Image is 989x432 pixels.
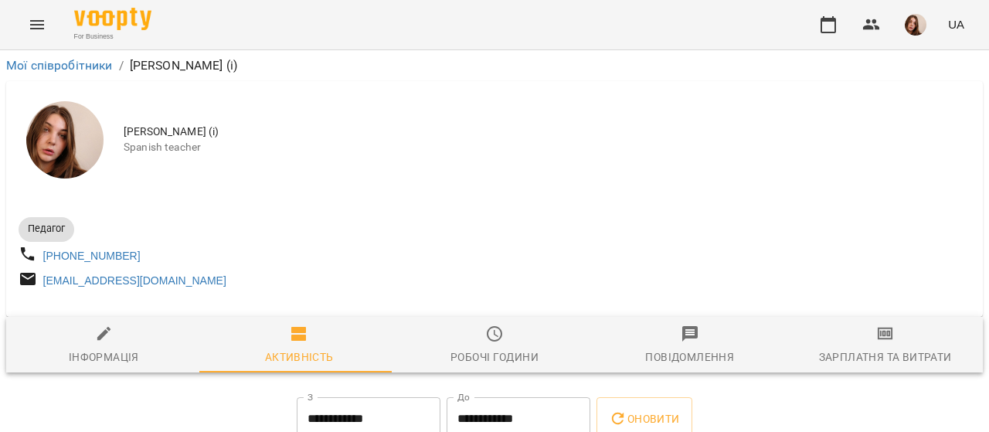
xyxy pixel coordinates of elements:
a: [EMAIL_ADDRESS][DOMAIN_NAME] [43,274,226,287]
button: Menu [19,6,56,43]
button: UA [942,10,970,39]
div: Повідомлення [645,348,734,366]
div: Інформація [69,348,139,366]
span: Оновити [609,410,679,428]
span: [PERSON_NAME] (і) [124,124,970,140]
div: Зарплатня та Витрати [819,348,952,366]
a: [PHONE_NUMBER] [43,250,141,262]
nav: breadcrumb [6,56,983,75]
div: Активність [265,348,334,366]
span: UA [948,16,964,32]
a: Мої співробітники [6,58,113,73]
span: Spanish teacher [124,140,970,155]
span: Педагог [19,222,74,236]
img: 6cd80b088ed49068c990d7a30548842a.jpg [905,14,926,36]
p: [PERSON_NAME] (і) [130,56,238,75]
li: / [119,56,124,75]
img: Матюк Маргарита (і) [26,101,104,179]
span: For Business [74,32,151,42]
div: Робочі години [450,348,539,366]
img: Voopty Logo [74,8,151,30]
